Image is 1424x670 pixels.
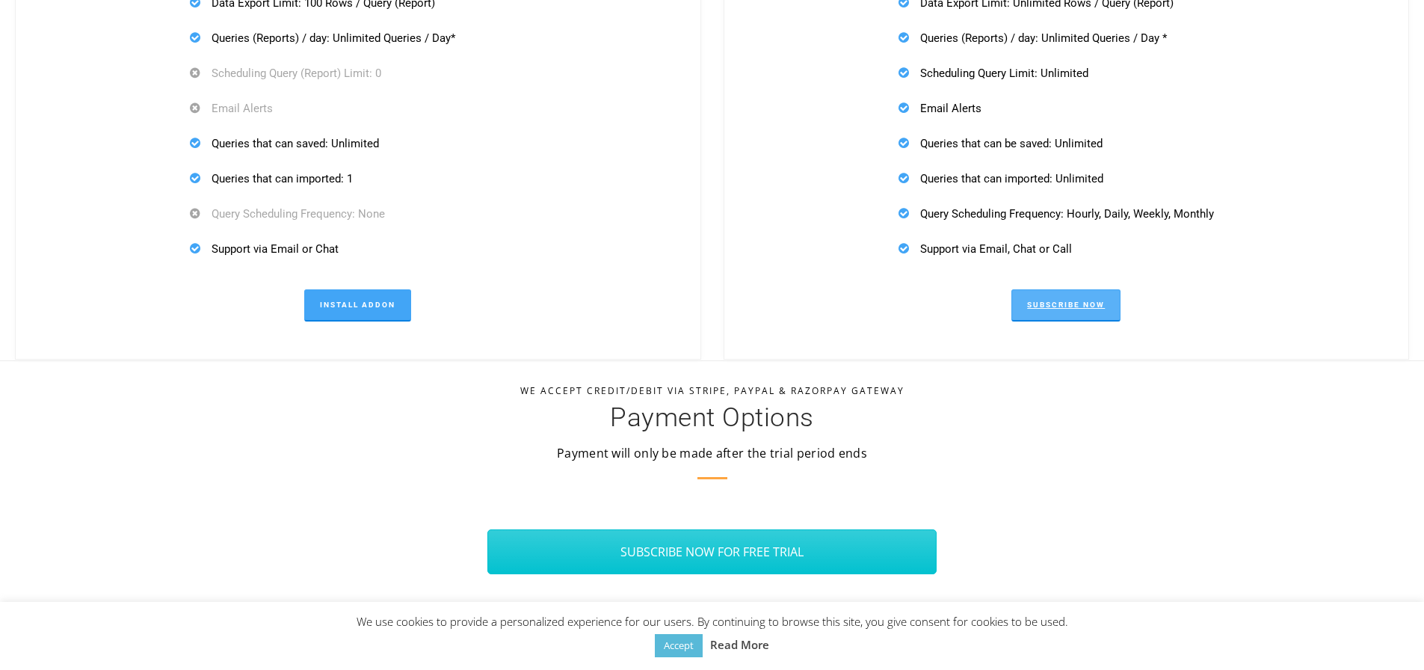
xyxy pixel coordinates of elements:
[899,204,1234,223] p: Query Scheduling Frequency: Hourly, Daily, Weekly, Monthly
[190,169,525,188] p: Queries that can imported: 1
[15,405,1409,431] h3: Payment Options
[1349,598,1424,670] iframe: Chat Widget
[190,28,525,47] p: Queries (Reports) / day: Unlimited Queries / Day*
[190,204,525,223] p: Query Scheduling Frequency: None
[899,28,1234,47] p: Queries (Reports) / day: Unlimited Queries / Day *
[190,134,525,153] p: Queries that can saved: Unlimited
[710,636,769,654] a: Read More
[1349,598,1424,670] div: Widget de chat
[899,64,1234,82] p: Scheduling Query Limit: Unlimited
[487,529,937,574] a: SUBSCRIBE NOW FOR FREE TRIAL
[655,634,703,657] a: Accept
[15,444,1409,462] p: Payment will only be made after the trial period ends
[190,239,525,258] p: Support via Email or Chat
[899,239,1234,258] p: Support via Email, Chat or Call
[357,614,1068,652] span: We use cookies to provide a personalized experience for our users. By continuing to browse this s...
[899,134,1234,153] p: Queries that can be saved: Unlimited
[899,169,1234,188] p: Queries that can imported: Unlimited
[190,99,525,117] p: Email Alerts
[15,387,1409,396] h5: We Accept Credit/Debit Via Stripe, Paypal & Razorpay Gateway
[190,64,525,82] p: Scheduling Query (Report) Limit: 0
[304,289,411,322] a: Install Addon
[1011,289,1121,322] a: Subscribe Now
[899,99,1234,117] p: Email Alerts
